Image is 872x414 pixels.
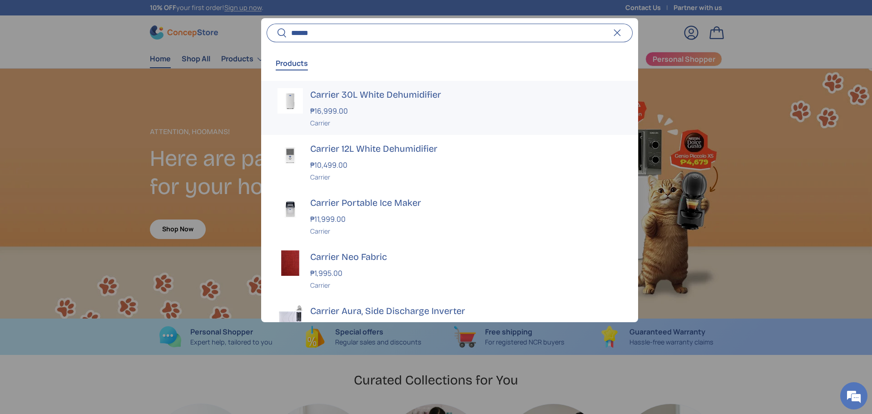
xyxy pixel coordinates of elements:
a: carrier-dehumidifier-12-liter-full-view-concepstore Carrier 12L White Dehumidifier ₱10,499.00 Car... [261,135,638,189]
img: carrier-ice-maker-full-view-concepstore [277,196,303,222]
a: carrier-neo-fabric-garnet-red-full-view-concepstore Carrier Neo Fabric ₱1,995.00 Carrier [261,243,638,297]
strong: ₱11,999.00 [310,214,348,224]
div: Carrier [310,226,622,236]
h3: Carrier Portable Ice Maker [310,196,622,209]
h3: Carrier 30L White Dehumidifier [310,88,622,101]
a: Carrier Aura, Side Discharge Inverter From ₱37,100.00 Carrier [261,297,638,351]
div: Carrier [310,280,622,290]
div: Carrier [310,118,622,128]
strong: ₱1,995.00 [310,268,345,278]
a: carrier-dehumidifier-30-liter-full-view-concepstore Carrier 30L White Dehumidifier ₱16,999.00 Car... [261,81,638,135]
img: carrier-dehumidifier-30-liter-full-view-concepstore [277,88,303,114]
a: carrier-ice-maker-full-view-concepstore Carrier Portable Ice Maker ₱11,999.00 Carrier [261,189,638,243]
strong: ₱16,999.00 [310,106,350,116]
strong: ₱10,499.00 [310,160,350,170]
img: carrier-neo-fabric-garnet-red-full-view-concepstore [277,250,303,276]
h3: Carrier Neo Fabric [310,250,622,263]
button: Products [276,53,308,74]
img: carrier-dehumidifier-12-liter-full-view-concepstore [277,142,303,168]
h3: Carrier Aura, Side Discharge Inverter [310,304,622,317]
h3: Carrier 12L White Dehumidifier [310,142,622,155]
div: Carrier [310,172,622,182]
